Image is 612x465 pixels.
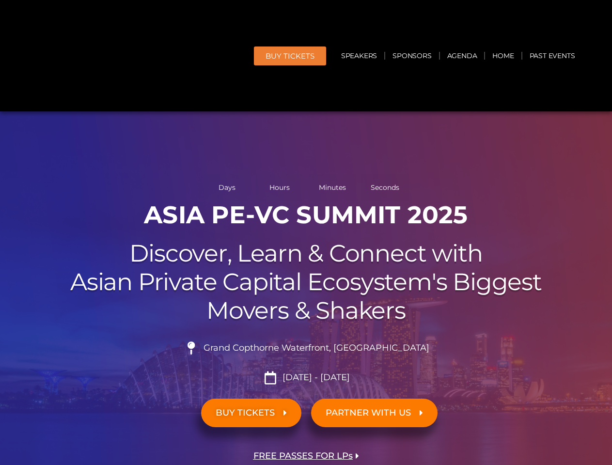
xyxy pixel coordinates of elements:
span: [DATE] - [DATE] [280,372,350,383]
span: PARTNER WITH US [326,408,411,418]
h1: ASIA PE-VC Summit 2025 [35,201,578,230]
span: BUY TICKETS [216,408,275,418]
a: BUY TICKETS [201,399,301,427]
span: Seconds [361,184,409,191]
a: PARTNER WITH US [311,399,438,427]
span: Grand Copthorne Waterfront, [GEOGRAPHIC_DATA]​ [201,343,429,354]
span: FREE PASSES FOR LPs [253,451,353,461]
span: Hours [256,184,304,191]
span: Days [203,184,251,191]
span: Minutes [309,184,357,191]
span: BUY Tickets [266,52,314,60]
a: BUY Tickets [254,46,326,65]
a: Past Events [522,45,582,67]
a: Agenda [440,45,485,67]
h2: Discover, Learn & Connect with Asian Private Capital Ecosystem's Biggest Movers & Shakers [35,239,578,325]
a: Speakers [334,45,384,67]
a: Home [485,45,521,67]
a: Sponsors [385,45,439,67]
